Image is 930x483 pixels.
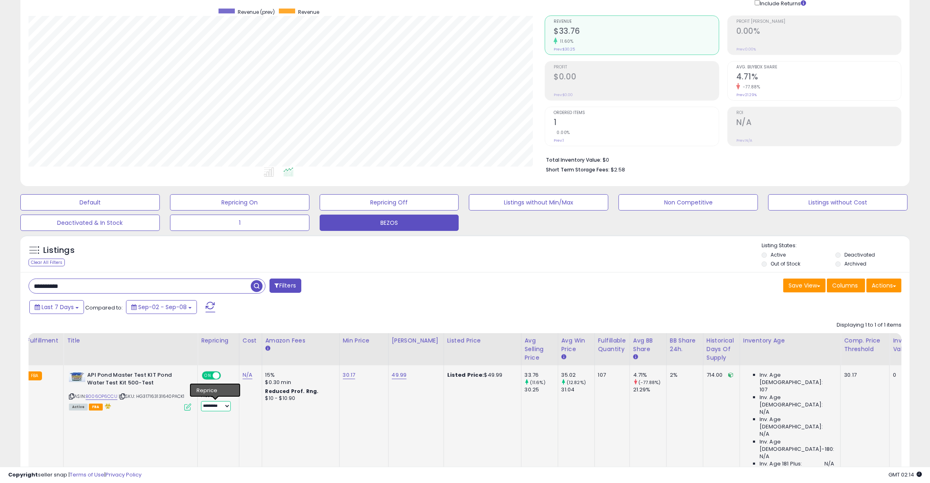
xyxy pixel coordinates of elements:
[638,379,660,386] small: (-77.88%)
[29,259,65,266] div: Clear All Filters
[126,300,197,314] button: Sep-02 - Sep-08
[265,379,333,386] div: $0.30 min
[119,393,184,400] span: | SKU: HG317163131640PACK1
[736,65,901,70] span: Avg. Buybox Share
[619,194,758,211] button: Non Competitive
[633,353,638,361] small: Avg BB Share.
[298,9,319,15] span: Revenue
[554,130,570,136] small: 0.00%
[469,194,608,211] button: Listings without Min/Max
[554,138,564,143] small: Prev: 1
[106,471,141,479] a: Privacy Policy
[832,281,858,290] span: Columns
[707,336,736,362] div: Historical Days Of Supply
[220,372,233,379] span: OFF
[760,438,834,453] span: Inv. Age [DEMOGRAPHIC_DATA]-180:
[69,371,85,382] img: 41MtOPiugkL._SL40_.jpg
[8,471,38,479] strong: Copyright
[525,336,554,362] div: Avg Selling Price
[320,194,459,211] button: Repricing Off
[320,215,459,231] button: BEZOS
[783,279,826,292] button: Save View
[554,20,718,24] span: Revenue
[740,84,760,90] small: -77.88%
[837,321,901,329] div: Displaying 1 to 1 of 1 items
[567,379,586,386] small: (12.82%)
[760,386,767,393] span: 107
[69,404,88,411] span: All listings currently available for purchase on Amazon
[736,111,901,115] span: ROI
[87,371,186,389] b: API Pond Master Test KIT Pond Water Test Kit 500-Test
[343,371,356,379] a: 30.17
[238,9,275,15] span: Revenue (prev)
[893,336,911,353] div: Inv. value
[844,371,883,379] div: 30.17
[554,72,718,83] h2: $0.00
[20,215,160,231] button: Deactivated & In Stock
[243,336,258,345] div: Cost
[70,471,104,479] a: Terms of Use
[707,371,733,379] div: 714.00
[265,395,333,402] div: $10 - $10.90
[844,336,886,353] div: Comp. Price Threshold
[392,336,440,345] div: [PERSON_NAME]
[554,111,718,115] span: Ordered Items
[561,386,594,393] div: 31.04
[29,300,84,314] button: Last 7 Days
[760,416,834,430] span: Inv. Age [DEMOGRAPHIC_DATA]:
[771,260,800,267] label: Out of Stock
[743,336,837,345] div: Inventory Age
[265,345,270,352] small: Amazon Fees.
[736,26,901,37] h2: 0.00%
[525,386,558,393] div: 30.25
[554,92,573,97] small: Prev: $0.00
[760,453,769,460] span: N/A
[844,251,875,258] label: Deactivated
[611,166,625,173] span: $2.58
[760,460,802,468] span: Inv. Age 181 Plus:
[844,260,866,267] label: Archived
[561,371,594,379] div: 35.02
[633,386,666,393] div: 21.29%
[447,336,518,345] div: Listed Price
[170,194,309,211] button: Repricing On
[760,394,834,408] span: Inv. Age [DEMOGRAPHIC_DATA]:
[554,65,718,70] span: Profit
[447,371,484,379] b: Listed Price:
[201,336,236,345] div: Repricing
[760,430,769,438] span: N/A
[138,303,187,311] span: Sep-02 - Sep-08
[561,353,566,361] small: Avg Win Price.
[392,371,407,379] a: 49.99
[103,403,111,409] i: hazardous material
[69,371,191,410] div: ASIN:
[670,336,700,353] div: BB Share 24h.
[265,371,333,379] div: 15%
[670,371,697,379] div: 2%
[201,384,233,391] div: Amazon AI *
[827,279,865,292] button: Columns
[27,336,60,345] div: Fulfillment
[771,251,786,258] label: Active
[736,72,901,83] h2: 4.71%
[270,279,301,293] button: Filters
[760,408,769,416] span: N/A
[736,47,756,52] small: Prev: 0.00%
[243,371,252,379] a: N/A
[760,371,834,386] span: Inv. Age [DEMOGRAPHIC_DATA]:
[525,371,558,379] div: 33.76
[736,138,752,143] small: Prev: N/A
[561,336,591,353] div: Avg Win Price
[736,118,901,129] h2: N/A
[530,379,546,386] small: (11.6%)
[557,38,573,44] small: 11.60%
[554,118,718,129] h2: 1
[546,154,895,164] li: $0
[736,20,901,24] span: Profit [PERSON_NAME]
[86,393,117,400] a: B006OP6CCU
[554,26,718,37] h2: $33.76
[201,393,233,411] div: Preset:
[265,388,319,395] b: Reduced Prof. Rng.
[768,194,908,211] button: Listings without Cost
[633,336,663,353] div: Avg BB Share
